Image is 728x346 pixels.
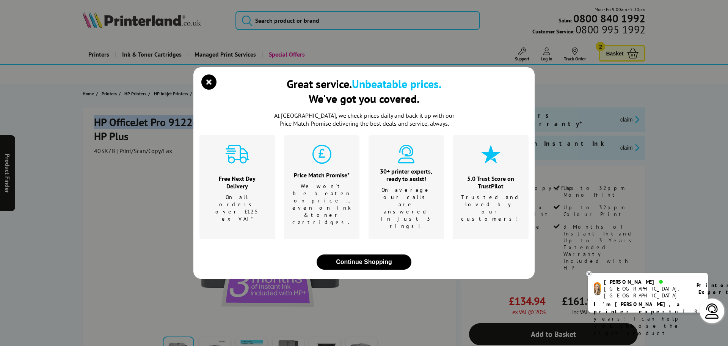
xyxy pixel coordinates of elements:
[287,76,441,106] div: Great service. We've got you covered.
[378,167,435,183] div: 30+ printer experts, ready to assist!
[209,175,266,190] div: Free Next Day Delivery
[594,301,682,315] b: I'm [PERSON_NAME], a printer expert
[594,301,702,337] p: of 8 years! I can help you choose the right product
[209,194,266,223] p: On all orders over £125 ex VAT*
[604,278,687,285] div: [PERSON_NAME]
[352,76,441,91] b: Unbeatable prices.
[378,186,435,230] p: On average our calls are answered in just 3 rings!
[461,194,521,223] p: Trusted and loved by our customers!
[317,254,411,270] button: close modal
[461,175,521,190] div: 5.0 Trust Score on TrustPilot
[292,183,351,226] p: We won't be beaten on price …even on ink & toner cartridges.
[269,112,459,128] p: At [GEOGRAPHIC_DATA], we check prices daily and back it up with our Price Match Promise deliverin...
[203,76,215,88] button: close modal
[594,282,601,295] img: amy-livechat.png
[292,171,351,179] div: Price Match Promise*
[604,285,687,299] div: [GEOGRAPHIC_DATA], [GEOGRAPHIC_DATA]
[704,303,720,319] img: user-headset-light.svg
